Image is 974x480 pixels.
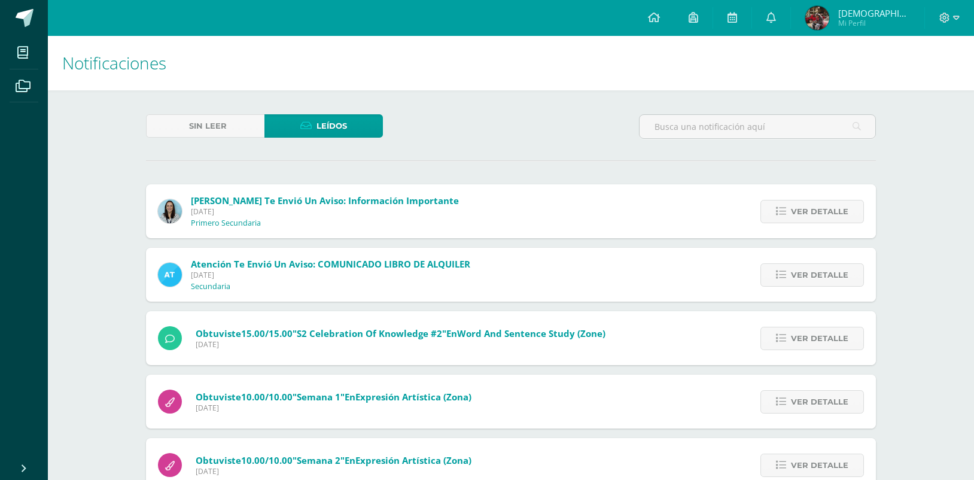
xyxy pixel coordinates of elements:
[293,391,345,403] span: "Semana 1"
[293,327,446,339] span: "S2 Celebration of Knowledge #2"
[241,327,293,339] span: 15.00/15.00
[191,270,470,280] span: [DATE]
[191,206,459,217] span: [DATE]
[293,454,345,466] span: "Semana 2"
[191,195,459,206] span: [PERSON_NAME] te envió un aviso: Información importante
[196,466,471,476] span: [DATE]
[196,327,605,339] span: Obtuviste en
[146,114,264,138] a: Sin leer
[457,327,605,339] span: Word and Sentence Study (Zone)
[196,339,605,350] span: [DATE]
[191,218,261,228] p: Primero Secundaria
[196,454,471,466] span: Obtuviste en
[191,258,470,270] span: Atención te envió un aviso: COMUNICADO LIBRO DE ALQUILER
[791,264,848,286] span: Ver detalle
[158,263,182,287] img: 9fc725f787f6a993fc92a288b7a8b70c.png
[355,391,471,403] span: Expresión Artística (zona)
[791,200,848,223] span: Ver detalle
[196,403,471,413] span: [DATE]
[189,115,227,137] span: Sin leer
[805,6,829,30] img: e2f65459d4aaef35ad99b0eddf3b3a84.png
[241,391,293,403] span: 10.00/10.00
[241,454,293,466] span: 10.00/10.00
[196,391,471,403] span: Obtuviste en
[158,199,182,223] img: aed16db0a88ebd6752f21681ad1200a1.png
[791,327,848,350] span: Ver detalle
[62,51,166,74] span: Notificaciones
[316,115,347,137] span: Leídos
[791,391,848,413] span: Ver detalle
[640,115,875,138] input: Busca una notificación aquí
[838,7,910,19] span: [DEMOGRAPHIC_DATA][PERSON_NAME]
[355,454,471,466] span: Expresión Artística (zona)
[191,282,230,291] p: Secundaria
[838,18,910,28] span: Mi Perfil
[791,454,848,476] span: Ver detalle
[264,114,383,138] a: Leídos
